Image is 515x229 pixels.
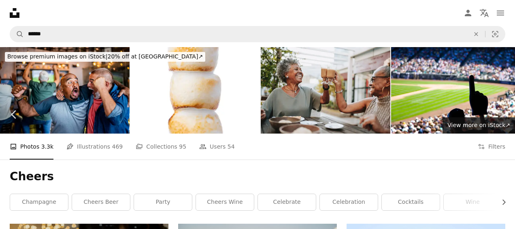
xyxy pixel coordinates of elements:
a: Users 54 [199,134,235,160]
button: Filters [478,134,505,160]
span: 54 [228,142,235,151]
a: celebration [320,194,378,210]
h1: Cheers [10,169,505,184]
span: View more on iStock ↗ [447,122,510,128]
a: party [134,194,192,210]
a: cheers beer [72,194,130,210]
span: 95 [179,142,186,151]
a: Next [487,76,515,153]
a: wine [444,194,502,210]
form: Find visuals sitewide [10,26,505,42]
button: scroll list to the right [496,194,505,210]
a: Log in / Sign up [460,5,476,21]
button: Search Unsplash [10,26,24,42]
button: Clear [467,26,485,42]
span: Browse premium images on iStock | [7,53,107,60]
img: Two senior friends at the coffee [261,47,390,134]
a: Collections 95 [136,134,186,160]
button: Visual search [485,26,505,42]
a: Home — Unsplash [10,8,19,18]
a: celebrate [258,194,316,210]
a: cocktails [382,194,440,210]
img: Grilled marshmallows on sticks isolated on white [130,47,260,134]
span: 469 [112,142,123,151]
a: Illustrations 469 [66,134,123,160]
span: 20% off at [GEOGRAPHIC_DATA] ↗ [7,53,203,60]
button: Menu [492,5,509,21]
a: champagne [10,194,68,210]
button: Language [476,5,492,21]
a: cheers wine [196,194,254,210]
a: View more on iStock↗ [443,117,515,134]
